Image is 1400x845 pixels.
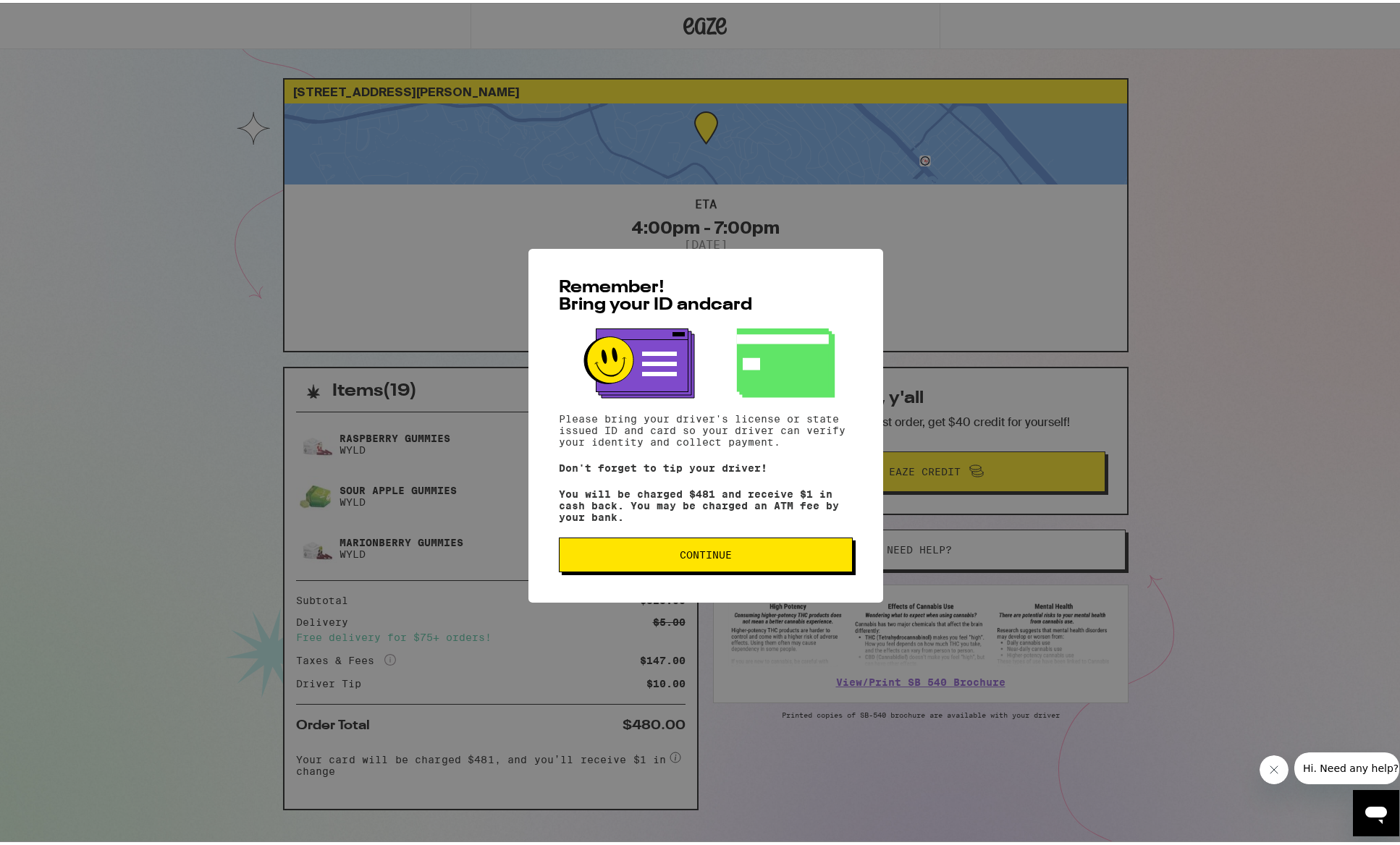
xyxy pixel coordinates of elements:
p: You will be charged $481 and receive $1 in cash back. You may be charged an ATM fee by your bank. [559,485,853,520]
iframe: Button to launch messaging window [1353,787,1399,833]
iframe: Message from company [1294,750,1399,781]
span: Continue [680,547,732,557]
button: Continue [559,535,853,569]
p: Please bring your driver's license or state issued ID and card so your driver can verify your ide... [559,410,853,445]
span: Remember! Bring your ID and card [559,276,752,311]
iframe: Close message [1260,752,1289,781]
p: Don't forget to tip your driver! [559,459,853,471]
